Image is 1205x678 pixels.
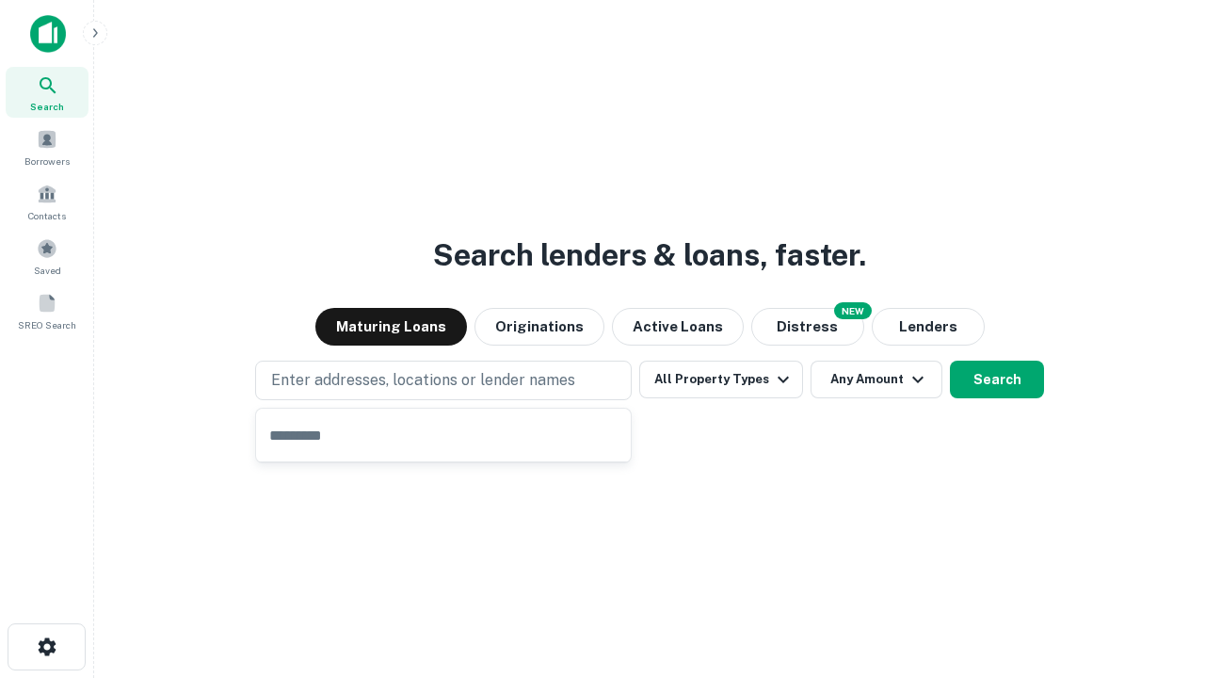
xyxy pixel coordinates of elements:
button: Search [950,361,1044,398]
a: Search [6,67,88,118]
img: capitalize-icon.png [30,15,66,53]
h3: Search lenders & loans, faster. [433,233,866,278]
p: Enter addresses, locations or lender names [271,369,575,392]
iframe: Chat Widget [1111,527,1205,618]
button: Enter addresses, locations or lender names [255,361,632,400]
a: Borrowers [6,121,88,172]
span: Search [30,99,64,114]
a: SREO Search [6,285,88,336]
button: Active Loans [612,308,744,346]
span: Contacts [28,208,66,223]
span: Borrowers [24,153,70,169]
button: All Property Types [639,361,803,398]
button: Originations [474,308,604,346]
a: Contacts [6,176,88,227]
span: Saved [34,263,61,278]
button: Lenders [872,308,985,346]
div: NEW [834,302,872,319]
button: Maturing Loans [315,308,467,346]
a: Saved [6,231,88,282]
button: Search distressed loans with lien and other non-mortgage details. [751,308,864,346]
button: Any Amount [811,361,942,398]
span: SREO Search [18,317,76,332]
